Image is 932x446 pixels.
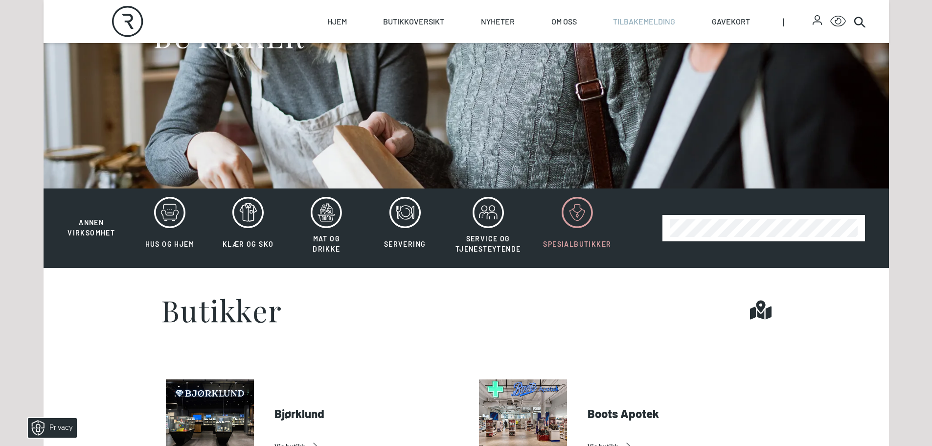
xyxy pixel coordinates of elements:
span: Klær og sko [223,240,273,248]
button: Service og tjenesteytende [445,196,531,260]
span: Mat og drikke [313,235,340,253]
button: Klær og sko [210,196,286,260]
span: Service og tjenesteytende [455,235,521,253]
span: Hus og hjem [145,240,194,248]
button: Hus og hjem [132,196,208,260]
button: Annen virksomhet [53,196,130,238]
span: Annen virksomhet [68,218,115,237]
button: Open Accessibility Menu [830,14,846,29]
button: Servering [367,196,443,260]
h1: BUTIKKER [153,18,304,54]
span: Servering [384,240,426,248]
button: Spesialbutikker [533,196,621,260]
span: Spesialbutikker [543,240,611,248]
iframe: Manage Preferences [10,415,90,441]
button: Mat og drikke [288,196,364,260]
h1: Butikker [161,295,282,325]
